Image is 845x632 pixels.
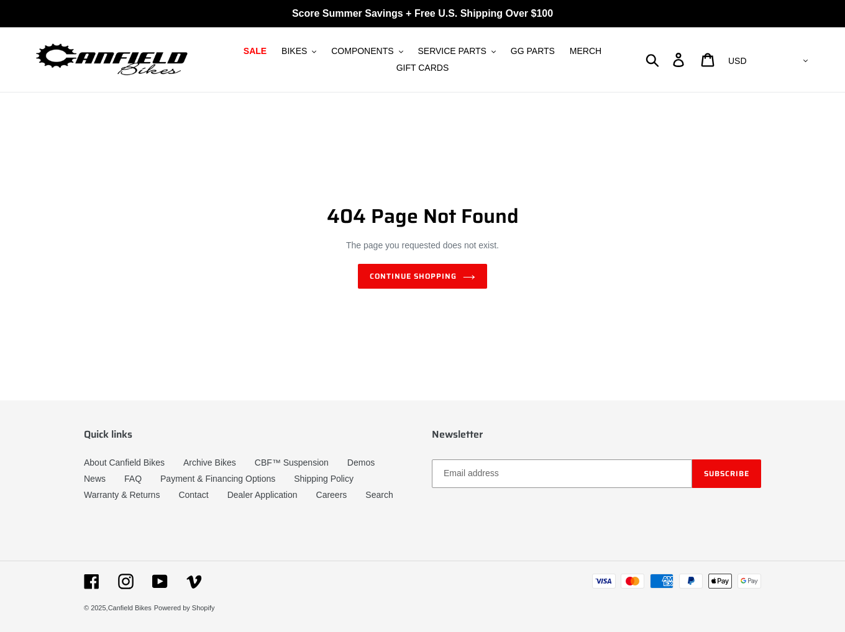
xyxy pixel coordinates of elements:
span: COMPONENTS [331,46,393,56]
a: Careers [316,490,347,500]
a: About Canfield Bikes [84,458,165,467]
a: Shipping Policy [294,474,354,484]
a: GIFT CARDS [390,60,455,76]
h1: 404 Page Not Found [118,204,727,228]
button: BIKES [275,43,322,60]
a: FAQ [124,474,142,484]
a: Dealer Application [227,490,298,500]
a: CBF™ Suspension [255,458,329,467]
span: MERCH [570,46,601,56]
span: BIKES [281,46,307,56]
a: Canfield Bikes [108,604,152,612]
span: Subscribe [704,467,749,479]
small: © 2025, [84,604,152,612]
button: Subscribe [692,459,761,488]
p: Quick links [84,428,413,440]
a: Archive Bikes [183,458,236,467]
button: COMPONENTS [325,43,409,60]
img: Canfield Bikes [34,40,190,79]
a: Continue shopping [358,264,486,289]
a: Powered by Shopify [154,604,215,612]
a: GG PARTS [505,43,561,60]
input: Email address [432,459,692,488]
span: SERVICE PARTS [418,46,486,56]
a: News [84,474,106,484]
a: SALE [237,43,273,60]
a: MERCH [564,43,608,60]
span: SALE [244,46,267,56]
p: Newsletter [432,428,761,440]
a: Demos [347,458,375,467]
a: Search [365,490,393,500]
span: GG PARTS [511,46,555,56]
a: Payment & Financing Options [160,474,275,484]
a: Contact [178,490,208,500]
button: SERVICE PARTS [411,43,501,60]
p: The page you requested does not exist. [118,239,727,252]
span: GIFT CARDS [396,63,449,73]
a: Warranty & Returns [84,490,160,500]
